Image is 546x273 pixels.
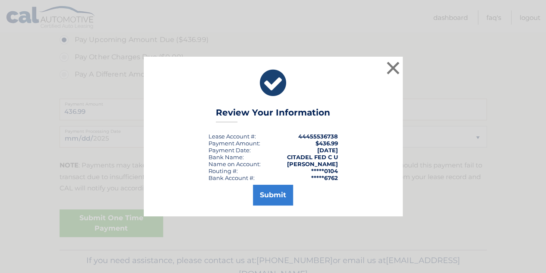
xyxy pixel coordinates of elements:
h3: Review Your Information [216,107,330,122]
span: $436.99 [316,140,338,147]
div: Routing #: [208,167,238,174]
div: Payment Amount: [208,140,260,147]
div: Name on Account: [208,161,261,167]
div: Bank Name: [208,154,244,161]
strong: CITADEL FED C U [287,154,338,161]
button: × [385,59,402,77]
div: Bank Account #: [208,174,255,181]
strong: [PERSON_NAME] [287,161,338,167]
div: Lease Account #: [208,133,256,140]
button: Submit [253,185,293,206]
span: [DATE] [317,147,338,154]
div: : [208,147,251,154]
span: Payment Date [208,147,249,154]
strong: 44455536738 [298,133,338,140]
